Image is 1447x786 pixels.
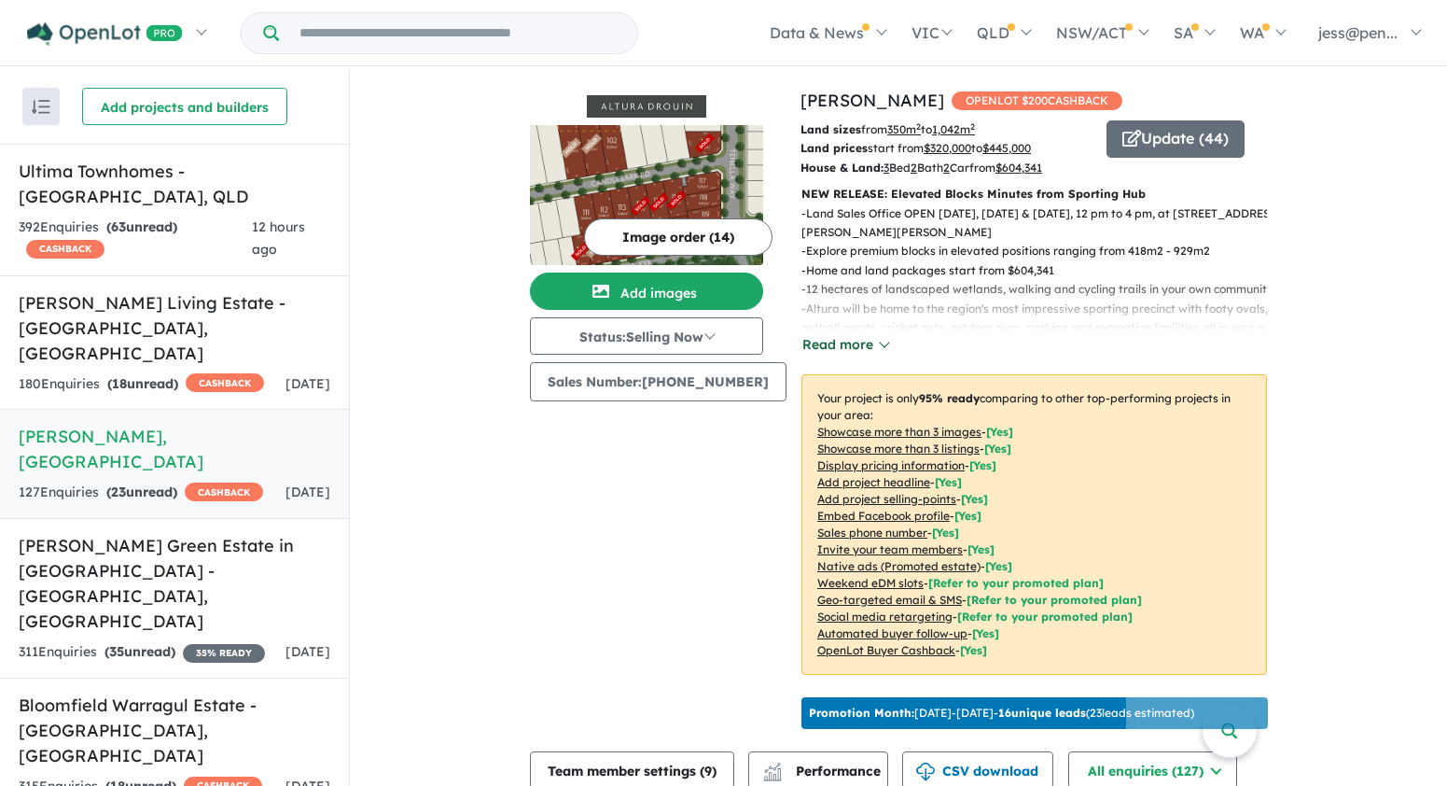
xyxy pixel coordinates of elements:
[766,763,881,779] span: Performance
[82,88,287,125] button: Add projects and builders
[986,425,1013,439] span: [ Yes ]
[800,161,884,175] b: House & Land:
[763,768,782,780] img: bar-chart.svg
[924,141,971,155] u: $ 320,000
[19,693,330,768] h5: Bloomfield Warragul Estate - [GEOGRAPHIC_DATA] , [GEOGRAPHIC_DATA]
[801,204,1282,243] p: - Land Sales Office OPEN [DATE], [DATE] & [DATE], 12 pm to 4 pm, at [STREET_ADDRESS][PERSON_NAME]...
[104,643,175,660] strong: ( unread)
[19,482,263,504] div: 127 Enquir ies
[801,242,1282,260] p: - Explore premium blocks in elevated positions ranging from 418m2 - 929m2
[817,610,953,624] u: Social media retargeting
[530,362,786,401] button: Sales Number:[PHONE_NUMBER]
[800,139,1092,158] p: start from
[916,121,921,132] sup: 2
[704,763,712,779] span: 9
[19,217,252,261] div: 392 Enquir ies
[995,161,1042,175] u: $ 604,341
[530,273,763,310] button: Add images
[185,483,263,501] span: CASHBACK
[801,280,1282,299] p: - 12 hectares of landscaped wetlands, walking and cycling trails in your own community
[800,159,1092,177] p: Bed Bath Car from
[285,484,330,500] span: [DATE]
[1106,120,1245,158] button: Update (44)
[186,373,264,392] span: CASHBACK
[801,185,1267,204] p: NEW RELEASE: Elevated Blocks Minutes from Sporting Hub
[998,706,1086,720] b: 16 unique leads
[916,763,935,781] img: download icon
[107,375,178,392] strong: ( unread)
[801,261,1282,280] p: - Home and land packages start from $604,341
[932,122,975,136] u: 1,042 m
[817,526,927,540] u: Sales phone number
[817,492,956,506] u: Add project selling-points
[967,542,995,556] span: [ Yes ]
[19,533,330,634] h5: [PERSON_NAME] Green Estate in [GEOGRAPHIC_DATA] - [GEOGRAPHIC_DATA] , [GEOGRAPHIC_DATA]
[817,458,965,472] u: Display pricing information
[817,576,924,590] u: Weekend eDM slots
[969,458,996,472] span: [ Yes ]
[928,576,1104,590] span: [Refer to your promoted plan]
[1318,23,1398,42] span: jess@pen...
[817,559,981,573] u: Native ads (Promoted estate)
[809,705,1194,722] p: [DATE] - [DATE] - ( 23 leads estimated)
[972,626,999,640] span: [Yes]
[817,643,955,657] u: OpenLot Buyer Cashback
[817,593,962,607] u: Geo-targeted email & SMS
[800,141,868,155] b: Land prices
[530,317,763,355] button: Status:Selling Now
[252,218,305,258] span: 12 hours ago
[764,763,781,773] img: line-chart.svg
[537,95,756,118] img: Altura - Drouin Logo
[817,425,981,439] u: Showcase more than 3 images
[943,161,950,175] u: 2
[800,90,944,111] a: [PERSON_NAME]
[801,334,889,356] button: Read more
[19,290,330,366] h5: [PERSON_NAME] Living Estate - [GEOGRAPHIC_DATA] , [GEOGRAPHIC_DATA]
[921,122,975,136] span: to
[935,475,962,489] span: [ Yes ]
[884,161,889,175] u: 3
[530,125,763,265] img: Altura - Drouin
[19,373,264,396] div: 180 Enquir ies
[530,88,763,265] a: Altura - Drouin LogoAltura - Drouin
[887,122,921,136] u: 350 m
[584,218,772,256] button: Image order (14)
[111,218,126,235] span: 63
[961,492,988,506] span: [ Yes ]
[801,300,1282,357] p: - Altura will be home to the region's most impressive sporting precinct with footy ovals, netball...
[27,22,183,46] img: Openlot PRO Logo White
[982,141,1031,155] u: $ 445,000
[111,484,126,500] span: 23
[283,13,633,53] input: Try estate name, suburb, builder or developer
[285,643,330,660] span: [DATE]
[109,643,124,660] span: 35
[817,475,930,489] u: Add project headline
[800,122,861,136] b: Land sizes
[800,120,1092,139] p: from
[19,641,265,664] div: 311 Enquir ies
[971,141,1031,155] span: to
[106,484,177,500] strong: ( unread)
[911,161,917,175] u: 2
[967,593,1142,607] span: [Refer to your promoted plan]
[919,391,980,405] b: 95 % ready
[954,509,981,523] span: [ Yes ]
[984,442,1011,456] span: [ Yes ]
[817,509,950,523] u: Embed Facebook profile
[817,626,967,640] u: Automated buyer follow-up
[26,240,104,259] span: CASHBACK
[801,374,1267,675] p: Your project is only comparing to other top-performing projects in your area: - - - - - - - - - -...
[32,100,50,114] img: sort.svg
[106,218,177,235] strong: ( unread)
[932,526,959,540] span: [ Yes ]
[985,559,1012,573] span: [Yes]
[970,121,975,132] sup: 2
[960,643,987,657] span: [Yes]
[817,542,963,556] u: Invite your team members
[112,375,127,392] span: 18
[183,644,265,663] span: 35 % READY
[285,375,330,392] span: [DATE]
[19,159,330,209] h5: Ultima Townhomes - [GEOGRAPHIC_DATA] , QLD
[19,424,330,474] h5: [PERSON_NAME] , [GEOGRAPHIC_DATA]
[817,442,980,456] u: Showcase more than 3 listings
